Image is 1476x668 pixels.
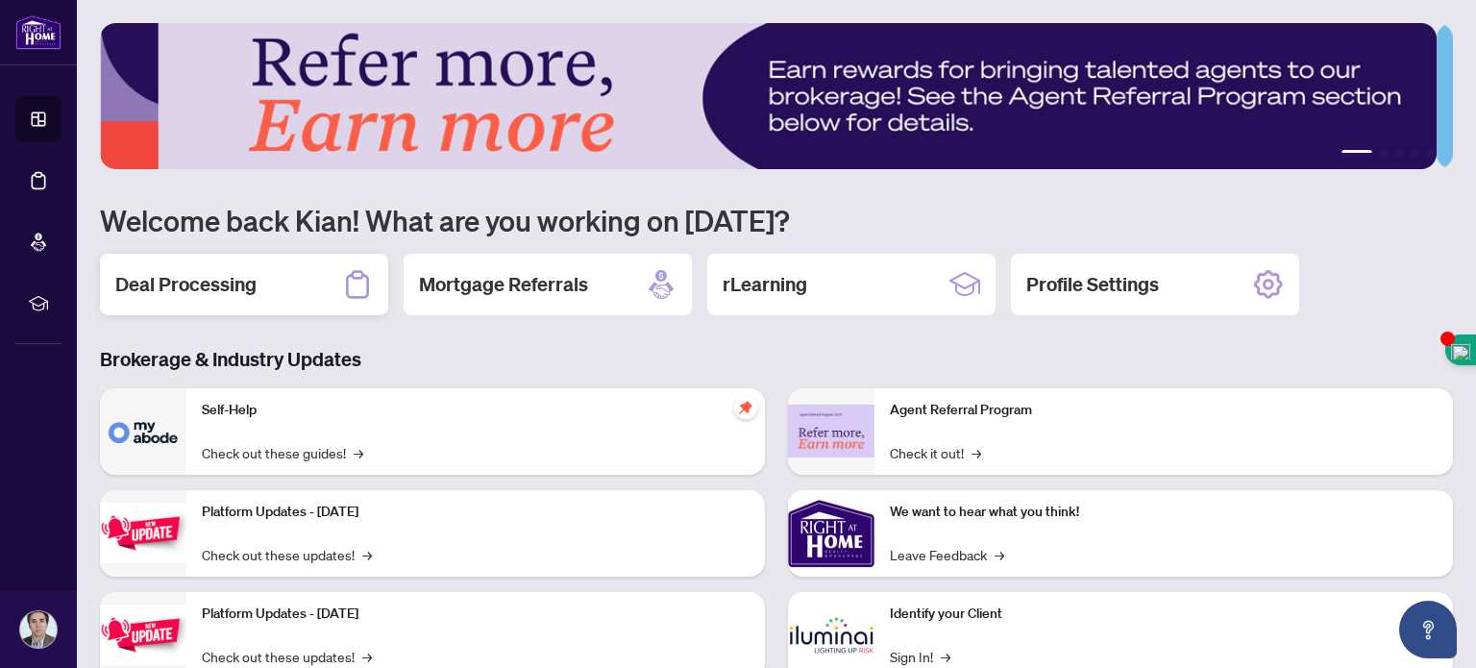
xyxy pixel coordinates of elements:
[1411,150,1418,158] button: 4
[202,400,750,421] p: Self-Help
[890,604,1438,625] p: Identify your Client
[890,442,981,463] a: Check it out!→
[890,400,1438,421] p: Agent Referral Program
[1395,150,1403,158] button: 3
[354,442,363,463] span: →
[15,14,61,50] img: logo
[100,388,186,475] img: Self-Help
[788,405,874,458] img: Agent Referral Program
[890,544,1004,565] a: Leave Feedback→
[100,605,186,665] img: Platform Updates - July 8, 2025
[100,503,186,563] img: Platform Updates - July 21, 2025
[100,346,1453,373] h3: Brokerage & Industry Updates
[115,271,257,298] h2: Deal Processing
[202,604,750,625] p: Platform Updates - [DATE]
[362,646,372,667] span: →
[1426,150,1434,158] button: 5
[100,23,1437,169] img: Slide 0
[20,611,57,648] img: Profile Icon
[972,442,981,463] span: →
[1380,150,1388,158] button: 2
[419,271,588,298] h2: Mortgage Referrals
[734,396,757,419] span: pushpin
[362,544,372,565] span: →
[1399,601,1457,658] button: Open asap
[202,502,750,523] p: Platform Updates - [DATE]
[788,490,874,577] img: We want to hear what you think!
[941,646,950,667] span: →
[1026,271,1159,298] h2: Profile Settings
[723,271,807,298] h2: rLearning
[100,202,1453,238] h1: Welcome back Kian! What are you working on [DATE]?
[995,544,1004,565] span: →
[1341,150,1372,158] button: 1
[202,646,372,667] a: Check out these updates!→
[890,502,1438,523] p: We want to hear what you think!
[202,442,363,463] a: Check out these guides!→
[890,646,950,667] a: Sign In!→
[202,544,372,565] a: Check out these updates!→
